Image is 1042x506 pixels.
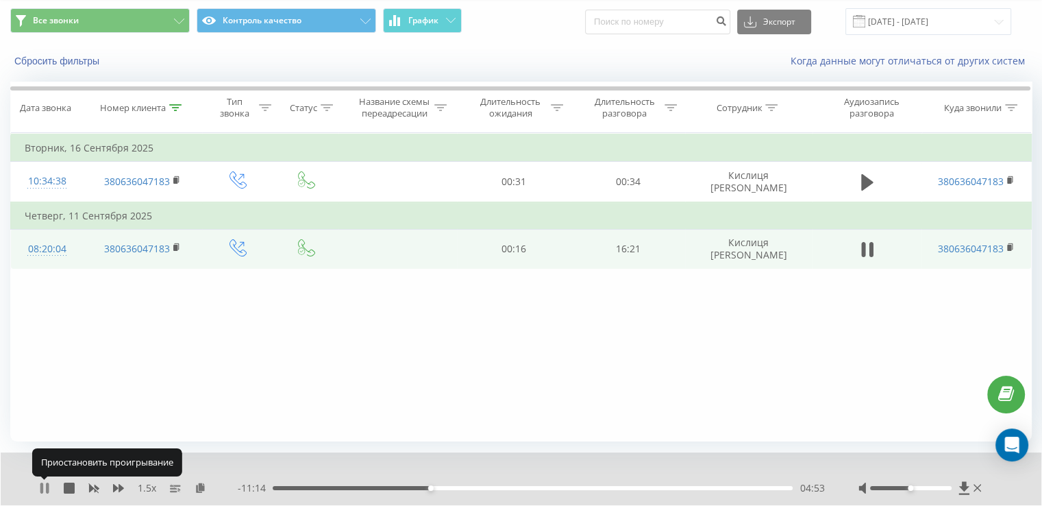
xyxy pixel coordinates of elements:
[138,481,156,495] span: 1.5 x
[585,10,730,34] input: Поиск по номеру
[10,55,106,67] button: Сбросить фильтры
[908,485,913,491] div: Accessibility label
[25,168,70,195] div: 10:34:38
[457,229,571,269] td: 00:16
[827,96,916,119] div: Аудиозапись разговора
[938,242,1004,255] a: 380636047183
[11,202,1032,230] td: Четверг, 11 Сентября 2025
[944,102,1002,114] div: Куда звонили
[214,96,256,119] div: Тип звонка
[995,429,1028,461] div: Open Intercom Messenger
[685,162,812,202] td: Кислиця [PERSON_NAME]
[588,96,661,119] div: Длительность разговора
[100,102,166,114] div: Номер клиента
[716,102,762,114] div: Сотрудник
[474,96,547,119] div: Длительность ожидания
[25,236,70,263] div: 08:20:04
[571,162,684,202] td: 00:34
[737,10,811,34] button: Экспорт
[799,481,824,495] span: 04:53
[197,8,376,33] button: Контроль качество
[408,16,438,25] span: График
[32,448,182,476] div: Приостановить проигрывание
[20,102,71,114] div: Дата звонка
[104,242,170,255] a: 380636047183
[791,54,1032,67] a: Когда данные могут отличаться от других систем
[358,96,431,119] div: Название схемы переадресации
[238,481,273,495] span: - 11:14
[428,485,434,491] div: Accessibility label
[938,175,1004,188] a: 380636047183
[685,229,812,269] td: Кислиця [PERSON_NAME]
[290,102,317,114] div: Статус
[571,229,684,269] td: 16:21
[104,175,170,188] a: 380636047183
[10,8,190,33] button: Все звонки
[11,134,1032,162] td: Вторник, 16 Сентября 2025
[457,162,571,202] td: 00:31
[33,15,79,26] span: Все звонки
[383,8,462,33] button: График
